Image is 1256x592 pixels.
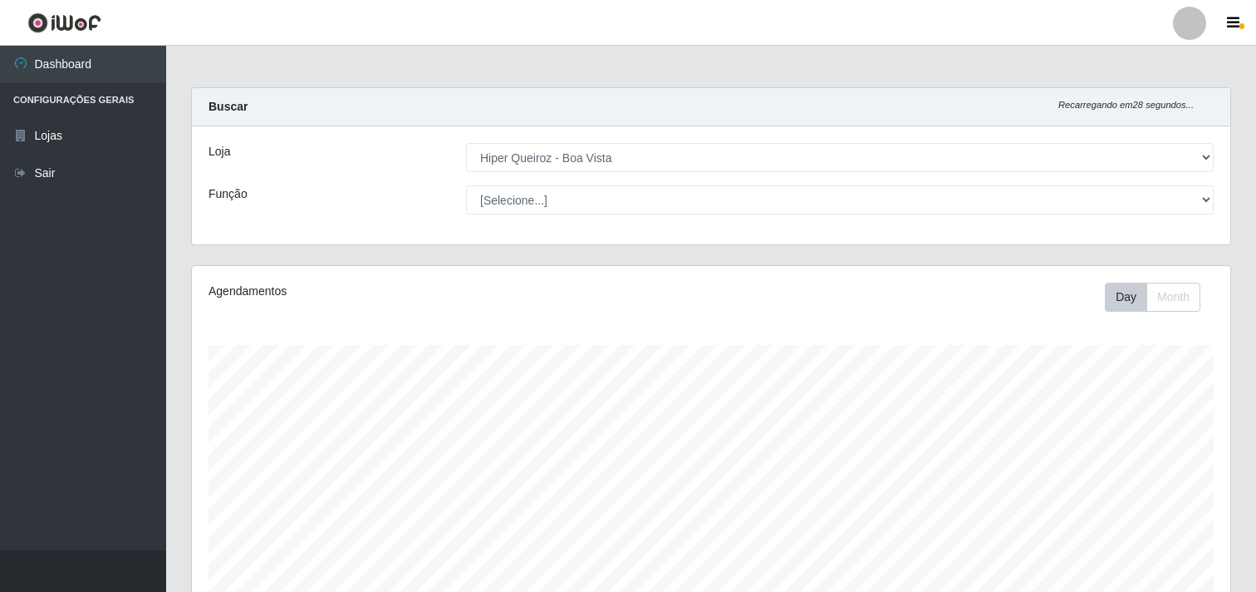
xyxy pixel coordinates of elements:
div: Agendamentos [209,283,613,300]
button: Month [1146,283,1200,312]
label: Loja [209,143,230,160]
div: Toolbar with button groups [1105,283,1214,312]
button: Day [1105,283,1147,312]
i: Recarregando em 28 segundos... [1058,100,1194,110]
label: Função [209,185,248,203]
div: First group [1105,283,1200,312]
img: CoreUI Logo [27,12,101,33]
strong: Buscar [209,100,248,113]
